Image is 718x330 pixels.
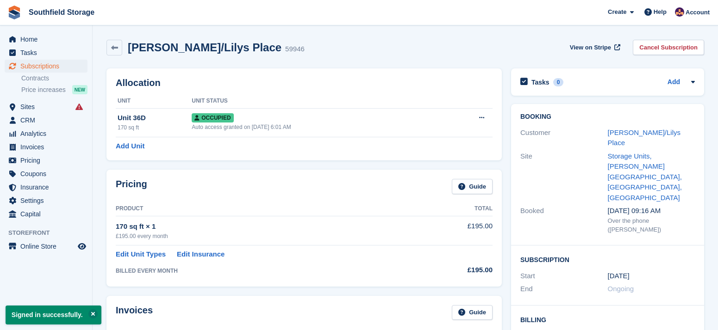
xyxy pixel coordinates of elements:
[8,228,92,238] span: Storefront
[520,315,695,324] h2: Billing
[608,216,695,234] div: Over the phone ([PERSON_NAME])
[5,60,87,73] a: menu
[520,255,695,264] h2: Subscription
[5,127,87,140] a: menu
[608,285,634,293] span: Ongoing
[116,179,147,194] h2: Pricing
[192,113,233,122] span: Occupied
[5,154,87,167] a: menu
[553,78,564,86] div: 0
[675,7,684,17] img: Sharon Law
[608,128,681,147] a: [PERSON_NAME]/Lilys Place
[116,305,153,320] h2: Invoices
[654,7,667,17] span: Help
[116,141,144,152] a: Add Unit
[116,267,422,275] div: BILLED EVERY MONTH
[20,181,76,194] span: Insurance
[5,33,87,46] a: menu
[72,85,87,94] div: NEW
[5,208,87,220] a: menu
[566,40,622,55] a: View on Stripe
[21,74,87,83] a: Contracts
[5,46,87,59] a: menu
[608,206,695,216] div: [DATE] 09:16 AM
[608,7,626,17] span: Create
[7,6,21,19] img: stora-icon-8386f47178a22dfd0bd8f6a31ec36ba5ce8667c1dd55bd0f319d3a0aa187defe.svg
[116,202,422,216] th: Product
[6,306,101,324] p: Signed in successfully.
[422,216,493,245] td: £195.00
[633,40,704,55] a: Cancel Subscription
[422,202,493,216] th: Total
[422,265,493,275] div: £195.00
[20,240,76,253] span: Online Store
[116,249,166,260] a: Edit Unit Types
[20,100,76,113] span: Sites
[116,94,192,109] th: Unit
[20,114,76,127] span: CRM
[20,208,76,220] span: Capital
[285,44,305,55] div: 59946
[116,221,422,232] div: 170 sq ft × 1
[20,167,76,180] span: Coupons
[520,284,608,294] div: End
[686,8,710,17] span: Account
[128,41,281,54] h2: [PERSON_NAME]/Lilys Place
[608,271,630,281] time: 2024-11-11 01:00:00 UTC
[520,271,608,281] div: Start
[20,60,76,73] span: Subscriptions
[5,167,87,180] a: menu
[118,123,192,132] div: 170 sq ft
[21,86,66,94] span: Price increases
[21,85,87,95] a: Price increases NEW
[20,127,76,140] span: Analytics
[5,240,87,253] a: menu
[668,77,680,88] a: Add
[20,33,76,46] span: Home
[520,151,608,203] div: Site
[75,103,83,110] i: Smart entry sync failures have occurred
[5,181,87,194] a: menu
[5,141,87,153] a: menu
[5,194,87,207] a: menu
[20,141,76,153] span: Invoices
[118,113,192,123] div: Unit 36D
[608,152,682,202] a: Storage Units, [PERSON_NAME][GEOGRAPHIC_DATA], [GEOGRAPHIC_DATA], [GEOGRAPHIC_DATA]
[452,179,493,194] a: Guide
[452,305,493,320] a: Guide
[116,232,422,240] div: £195.00 every month
[192,94,443,109] th: Unit Status
[20,154,76,167] span: Pricing
[5,114,87,127] a: menu
[20,46,76,59] span: Tasks
[570,43,611,52] span: View on Stripe
[25,5,98,20] a: Southfield Storage
[116,78,493,88] h2: Allocation
[520,113,695,121] h2: Booking
[20,194,76,207] span: Settings
[520,206,608,234] div: Booked
[5,100,87,113] a: menu
[531,78,549,86] h2: Tasks
[177,249,225,260] a: Edit Insurance
[192,123,443,131] div: Auto access granted on [DATE] 6:01 AM
[76,241,87,252] a: Preview store
[520,128,608,148] div: Customer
